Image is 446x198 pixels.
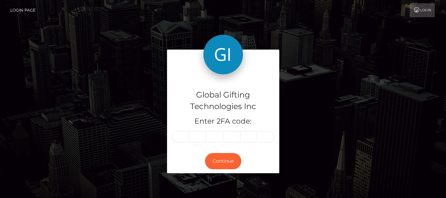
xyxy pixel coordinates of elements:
[203,35,243,74] img: Global Gifting Technologies Inc
[172,89,274,112] h4: Global Gifting Technologies Inc
[10,3,36,17] a: Login Page
[172,116,274,127] h5: Enter 2FA code:
[410,3,435,17] a: Login
[205,153,241,169] button: Continue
